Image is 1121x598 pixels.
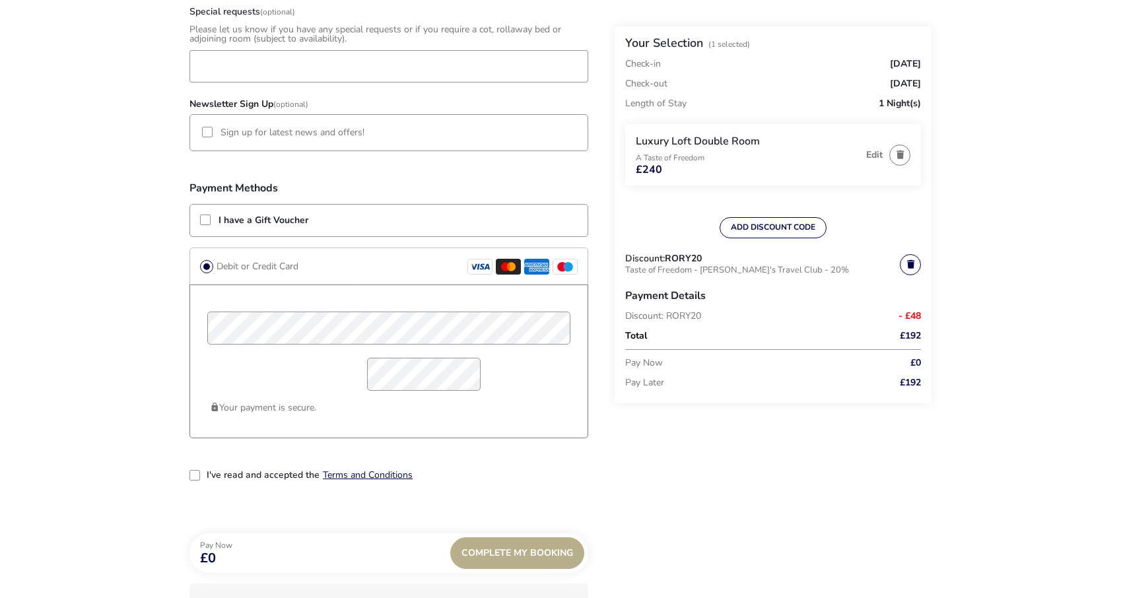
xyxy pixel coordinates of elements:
span: Discount: [625,254,665,263]
p: Pay Now [625,353,862,373]
p: Check-out [625,74,667,94]
span: [DATE] [890,59,921,69]
p: Taste of Freedom - [PERSON_NAME]'s Travel Club - 20% [625,263,900,280]
span: 1 Night(s) [879,99,921,108]
p: Total [625,326,862,346]
h3: Payment Methods [189,183,588,193]
button: ADD DISCOUNT CODE [720,217,827,238]
span: [DATE] [890,79,921,88]
span: £192 [900,378,921,387]
p: A Taste of Freedom [636,154,860,162]
label: I've read and accepted the [207,471,320,480]
input: card_name_pciproxy-yla4pd34vw [207,312,570,345]
h3: Newsletter Sign Up [189,89,588,114]
span: (Optional) [273,99,308,110]
h2: Your Selection [625,35,703,51]
h3: Payment Details [625,280,921,312]
label: Special requests [189,7,295,17]
label: I have a Gift Voucher [219,216,308,225]
p: Pay Now [200,541,232,549]
span: £240 [636,164,662,175]
p-checkbox: 2-term_condi [189,470,201,482]
span: Complete My Booking [461,548,573,558]
div: Please let us know if you have any special requests or if you require a cot, rollaway bed or adjo... [189,25,588,44]
label: Sign up for latest news and offers! [221,128,364,137]
input: field_147 [189,50,588,83]
span: (1 Selected) [708,39,750,50]
p: Discount: RORY20 [625,312,862,321]
p: Your payment is secure. [210,397,568,418]
button: Edit [866,150,883,160]
p: Pay Later [625,373,862,393]
span: £192 [900,331,921,341]
button: Terms and Conditions [323,470,413,480]
span: (Optional) [260,7,295,17]
div: Complete My Booking [450,537,584,569]
span: £0 [200,552,232,565]
label: Debit or Credit Card [213,258,298,275]
p: Check-in [625,59,661,69]
span: £0 [910,358,921,368]
h3: Luxury Loft Double Room [636,135,860,149]
h3: RORY20 [665,254,702,263]
p: Length of Stay [625,94,687,114]
span: - £48 [899,312,921,321]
